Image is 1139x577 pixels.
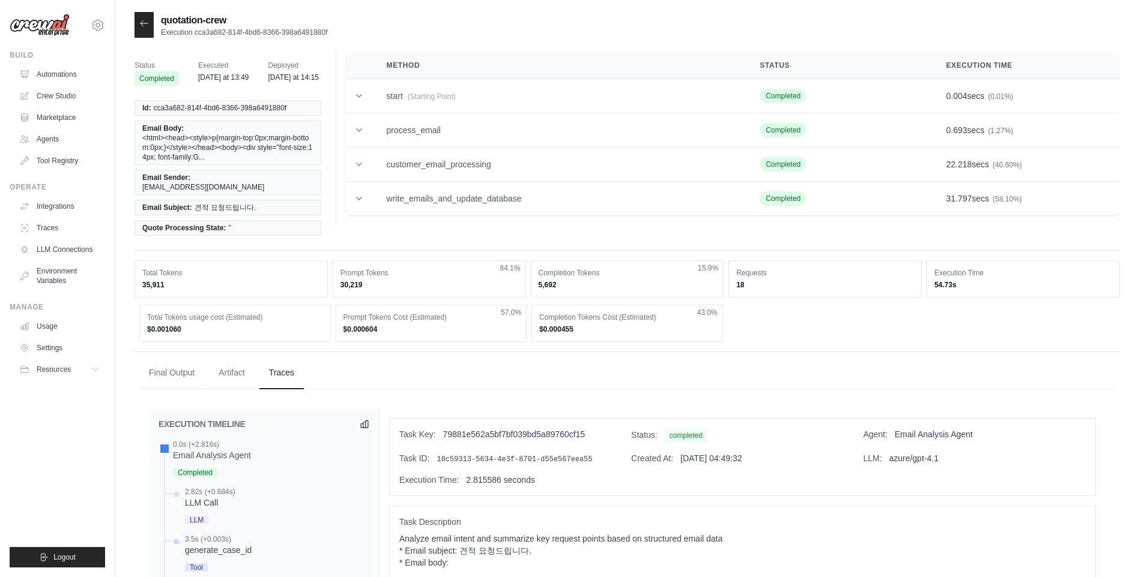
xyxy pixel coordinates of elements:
td: start [372,79,746,113]
dt: Completion Tokens [539,268,716,278]
div: Email Analysis Agent [173,449,251,461]
a: Automations [14,65,105,84]
time: August 21, 2025 at 14:15 GMT+9 [268,73,319,82]
a: Traces [14,218,105,238]
span: Tool [185,563,208,572]
td: secs [932,113,1120,148]
th: Status [745,52,931,79]
div: 채팅 위젯 [1079,519,1139,577]
span: 견적 요청드립니다. [195,203,256,212]
div: Build [10,50,105,60]
span: Completed [760,89,806,103]
div: generate_case_id [185,544,252,556]
span: 2.815586 seconds [467,475,535,485]
img: Logo [10,14,70,37]
a: LLM Connections [14,240,105,259]
a: Settings [14,338,105,357]
div: LLM Call [185,497,235,509]
span: (58.10%) [992,195,1022,203]
h2: quotation-crew [161,13,328,28]
span: Email Subject: [142,203,192,212]
div: Manage [10,302,105,312]
span: Deployed [268,59,319,71]
span: Id: [142,103,151,113]
span: 43.0% [697,308,718,317]
span: Completed [173,468,217,477]
div: 0.0s (+2.816s) [173,440,251,449]
div: 2.82s (+0.684s) [185,487,235,497]
span: '' [228,223,231,233]
dd: 35,911 [142,280,320,290]
span: Created At: [631,453,673,463]
span: [EMAIL_ADDRESS][DOMAIN_NAME] [142,182,264,192]
dt: Total Tokens usage cost (Estimated) [147,312,323,322]
a: Marketplace [14,108,105,127]
button: Traces [259,357,304,389]
button: Resources [14,360,105,379]
dd: $0.001060 [147,324,323,334]
td: secs [932,79,1120,113]
span: Executed [198,59,249,71]
dd: $0.000604 [343,324,519,334]
dd: 54.73s [934,280,1112,290]
span: LLM: [863,453,882,463]
span: Email Body: [142,124,184,133]
p: Analyze email intent and summarize key request points based on structured email data * Email subj... [399,533,1086,569]
span: 15.9% [698,263,718,273]
span: completed [665,428,707,443]
p: Execution cca3a682-814f-4bd6-8366-398a6491880f [161,28,328,37]
div: Operate [10,182,105,192]
span: Task Description [399,516,1086,528]
button: Final Output [139,357,204,389]
td: secs [932,148,1120,182]
div: 3.5s (+0.003s) [185,534,252,544]
span: Task Key: [399,429,436,439]
dd: 18 [736,280,914,290]
dt: Requests [736,268,914,278]
td: write_emails_and_update_database [372,182,746,216]
button: Artifact [209,357,255,389]
td: secs [932,182,1120,216]
span: Email Analysis Agent [895,429,973,439]
span: Quote Processing State: [142,223,226,233]
span: Completed [134,71,179,86]
span: Agent: [863,429,887,439]
a: Crew Studio [14,86,105,106]
span: [DATE] 04:49:32 [680,453,742,463]
span: azure/gpt-4.1 [889,453,939,463]
span: Completed [760,157,806,172]
span: Status: [631,430,657,440]
a: Environment Variables [14,262,105,290]
dd: 30,219 [340,280,518,290]
a: Tool Registry [14,151,105,170]
span: 57.0% [501,308,521,317]
span: (0.01%) [988,92,1014,101]
span: Email Sender: [142,173,190,182]
dt: Prompt Tokens Cost (Estimated) [343,312,519,322]
span: cca3a682-814f-4bd6-8366-398a6491880f [154,103,287,113]
span: 22.218 [946,160,972,169]
span: 0.693 [946,125,967,135]
span: Status [134,59,179,71]
span: (1.27%) [988,127,1014,135]
dt: Completion Tokens Cost (Estimated) [539,312,715,322]
span: Task ID: [399,453,430,463]
td: process_email [372,113,746,148]
span: LLM [185,516,208,524]
span: 0.004 [946,91,967,101]
time: August 22, 2025 at 13:49 GMT+9 [198,73,249,82]
a: Integrations [14,197,105,216]
span: 84.1% [500,263,521,273]
span: Completed [760,191,806,206]
a: Agents [14,130,105,149]
h2: EXECUTION TIMELINE [159,418,246,430]
a: Usage [14,317,105,336]
td: customer_email_processing [372,148,746,182]
span: 18c59313-5634-4e3f-8701-d55e567eea55 [437,455,592,464]
th: Method [372,52,746,79]
dd: 5,692 [539,280,716,290]
dt: Prompt Tokens [340,268,518,278]
dd: $0.000455 [539,324,715,334]
span: 31.797 [946,194,972,203]
span: Logout [53,552,76,562]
